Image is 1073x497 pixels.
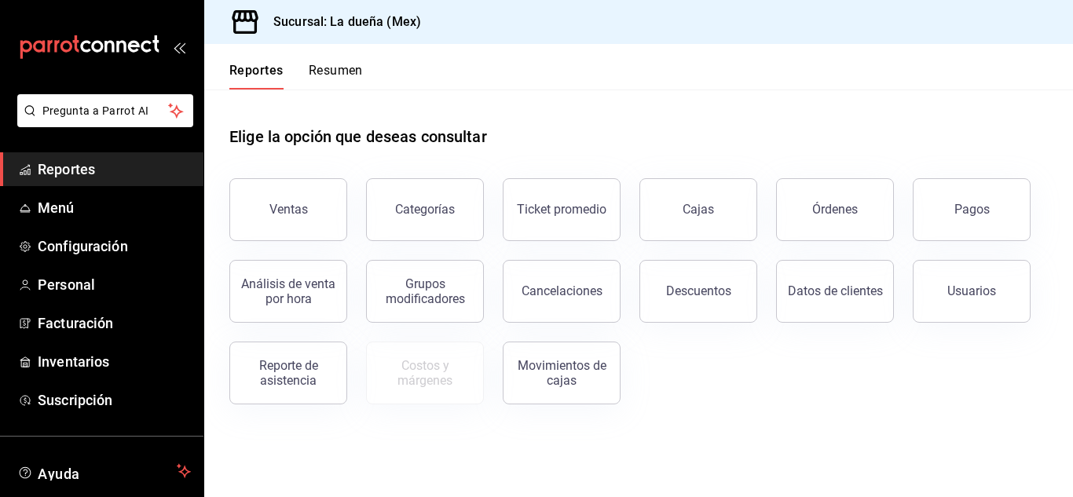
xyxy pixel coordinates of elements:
[503,342,621,404] button: Movimientos de cajas
[229,342,347,404] button: Reporte de asistencia
[38,462,170,481] span: Ayuda
[376,358,474,388] div: Costos y márgenes
[683,200,715,219] div: Cajas
[376,276,474,306] div: Grupos modificadores
[240,276,337,306] div: Análisis de venta por hora
[42,103,169,119] span: Pregunta a Parrot AI
[261,13,421,31] h3: Sucursal: La dueña (Mex)
[366,260,484,323] button: Grupos modificadores
[17,94,193,127] button: Pregunta a Parrot AI
[913,260,1031,323] button: Usuarios
[229,178,347,241] button: Ventas
[309,63,363,90] button: Resumen
[38,197,191,218] span: Menú
[38,159,191,180] span: Reportes
[503,260,621,323] button: Cancelaciones
[788,283,883,298] div: Datos de clientes
[366,342,484,404] button: Contrata inventarios para ver este reporte
[812,202,858,217] div: Órdenes
[947,283,996,298] div: Usuarios
[38,236,191,257] span: Configuración
[269,202,308,217] div: Ventas
[776,178,894,241] button: Órdenes
[503,178,621,241] button: Ticket promedio
[366,178,484,241] button: Categorías
[395,202,455,217] div: Categorías
[38,274,191,295] span: Personal
[522,283,602,298] div: Cancelaciones
[229,63,363,90] div: navigation tabs
[229,260,347,323] button: Análisis de venta por hora
[513,358,610,388] div: Movimientos de cajas
[240,358,337,388] div: Reporte de asistencia
[913,178,1031,241] button: Pagos
[639,260,757,323] button: Descuentos
[38,312,191,334] span: Facturación
[11,114,193,130] a: Pregunta a Parrot AI
[776,260,894,323] button: Datos de clientes
[229,125,487,148] h1: Elige la opción que deseas consultar
[38,351,191,372] span: Inventarios
[666,283,731,298] div: Descuentos
[954,202,990,217] div: Pagos
[517,202,606,217] div: Ticket promedio
[639,178,757,241] a: Cajas
[229,63,284,90] button: Reportes
[173,41,185,53] button: open_drawer_menu
[38,389,191,411] span: Suscripción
